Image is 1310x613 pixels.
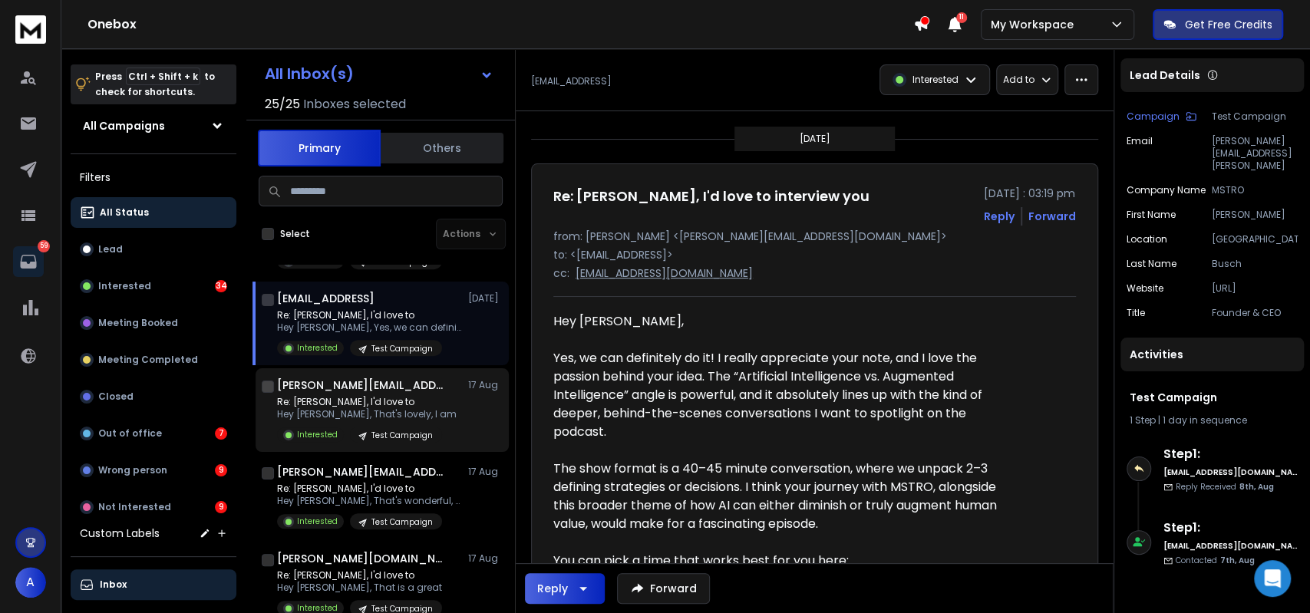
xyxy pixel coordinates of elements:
[1163,466,1298,478] h6: [EMAIL_ADDRESS][DOMAIN_NAME]
[1120,338,1304,371] div: Activities
[1239,481,1274,493] span: 8th, Aug
[98,427,162,440] p: Out of office
[984,209,1015,224] button: Reply
[215,464,227,476] div: 9
[71,344,236,375] button: Meeting Completed
[98,243,123,255] p: Lead
[71,381,236,412] button: Closed
[531,75,612,87] p: [EMAIL_ADDRESS]
[468,379,503,391] p: 17 Aug
[215,501,227,513] div: 9
[83,118,165,133] h1: All Campaigns
[98,391,134,403] p: Closed
[525,573,605,604] button: Reply
[1220,555,1255,566] span: 7th, Aug
[537,581,568,596] div: Reply
[277,408,457,420] p: Hey [PERSON_NAME], That's lovely, I am
[371,430,433,441] p: Test Campaign
[1212,282,1298,295] p: [URL]
[1130,390,1295,405] h1: Test Campaign
[1212,110,1298,123] p: Test Campaign
[215,280,227,292] div: 34
[277,291,375,306] h1: [EMAIL_ADDRESS]
[98,464,167,476] p: Wrong person
[1212,233,1298,246] p: [GEOGRAPHIC_DATA]
[15,567,46,598] button: A
[277,321,461,334] p: Hey [PERSON_NAME], Yes, we can definitely
[277,551,446,566] h1: [PERSON_NAME][DOMAIN_NAME][EMAIL_ADDRESS][PERSON_NAME][DOMAIN_NAME]
[956,12,967,23] span: 11
[277,582,442,594] p: Hey [PERSON_NAME], That is a great
[576,265,753,281] p: [EMAIL_ADDRESS][DOMAIN_NAME]
[277,569,442,582] p: Re: [PERSON_NAME], I'd love to
[277,483,461,495] p: Re: [PERSON_NAME], I'd love to
[13,246,44,277] a: 59
[71,569,236,600] button: Inbox
[1127,110,1180,123] p: Campaign
[1163,414,1247,427] span: 1 day in sequence
[1127,135,1153,172] p: Email
[98,354,198,366] p: Meeting Completed
[1127,258,1176,270] p: Last Name
[1163,519,1298,537] h6: Step 1 :
[1176,481,1274,493] p: Reply Received
[1185,17,1272,32] p: Get Free Credits
[303,95,406,114] h3: Inboxes selected
[1212,258,1298,270] p: Busch
[553,460,1001,533] div: The show format is a 40–45 minute conversation, where we unpack 2–3 defining strategies or decisi...
[1127,282,1163,295] p: website
[98,280,151,292] p: Interested
[98,501,171,513] p: Not Interested
[553,265,569,281] p: cc:
[277,495,461,507] p: Hey [PERSON_NAME], That's wonderful, I am
[1127,110,1196,123] button: Campaign
[1127,209,1176,221] p: First Name
[71,110,236,141] button: All Campaigns
[297,516,338,527] p: Interested
[277,377,446,393] h1: [PERSON_NAME][EMAIL_ADDRESS][DOMAIN_NAME]
[71,166,236,188] h3: Filters
[95,69,215,100] p: Press to check for shortcuts.
[1212,307,1298,319] p: Founder & CEO
[277,464,446,480] h1: [PERSON_NAME][EMAIL_ADDRESS][DOMAIN_NAME]
[98,317,178,329] p: Meeting Booked
[1130,68,1200,83] p: Lead Details
[371,516,433,528] p: Test Campaign
[1127,184,1206,196] p: Company Name
[297,429,338,440] p: Interested
[15,15,46,44] img: logo
[1212,135,1298,172] p: [PERSON_NAME][EMAIL_ADDRESS][PERSON_NAME]
[984,186,1076,201] p: [DATE] : 03:19 pm
[553,349,1001,441] div: Yes, we can definitely do it! I really appreciate your note, and I love the passion behind your i...
[1212,184,1298,196] p: MSTRO
[1127,233,1167,246] p: location
[1163,445,1298,463] h6: Step 1 :
[71,492,236,522] button: Not Interested9
[297,342,338,354] p: Interested
[1028,209,1076,224] div: Forward
[553,312,1001,331] div: Hey [PERSON_NAME],
[87,15,913,34] h1: Onebox
[468,552,503,565] p: 17 Aug
[468,292,503,305] p: [DATE]
[553,247,1076,262] p: to: <[EMAIL_ADDRESS]>
[80,526,160,541] h3: Custom Labels
[277,309,461,321] p: Re: [PERSON_NAME], I'd love to
[100,206,149,219] p: All Status
[1153,9,1283,40] button: Get Free Credits
[1163,540,1298,552] h6: [EMAIL_ADDRESS][DOMAIN_NAME]
[553,552,1001,570] div: You can pick a time that works best for you here:
[277,396,457,408] p: Re: [PERSON_NAME], I'd love to
[280,228,310,240] label: Select
[100,578,127,591] p: Inbox
[71,418,236,449] button: Out of office7
[1254,560,1291,597] div: Open Intercom Messenger
[1130,414,1295,427] div: |
[553,186,869,207] h1: Re: [PERSON_NAME], I'd love to interview you
[265,66,354,81] h1: All Inbox(s)
[912,74,959,86] p: Interested
[617,573,710,604] button: Forward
